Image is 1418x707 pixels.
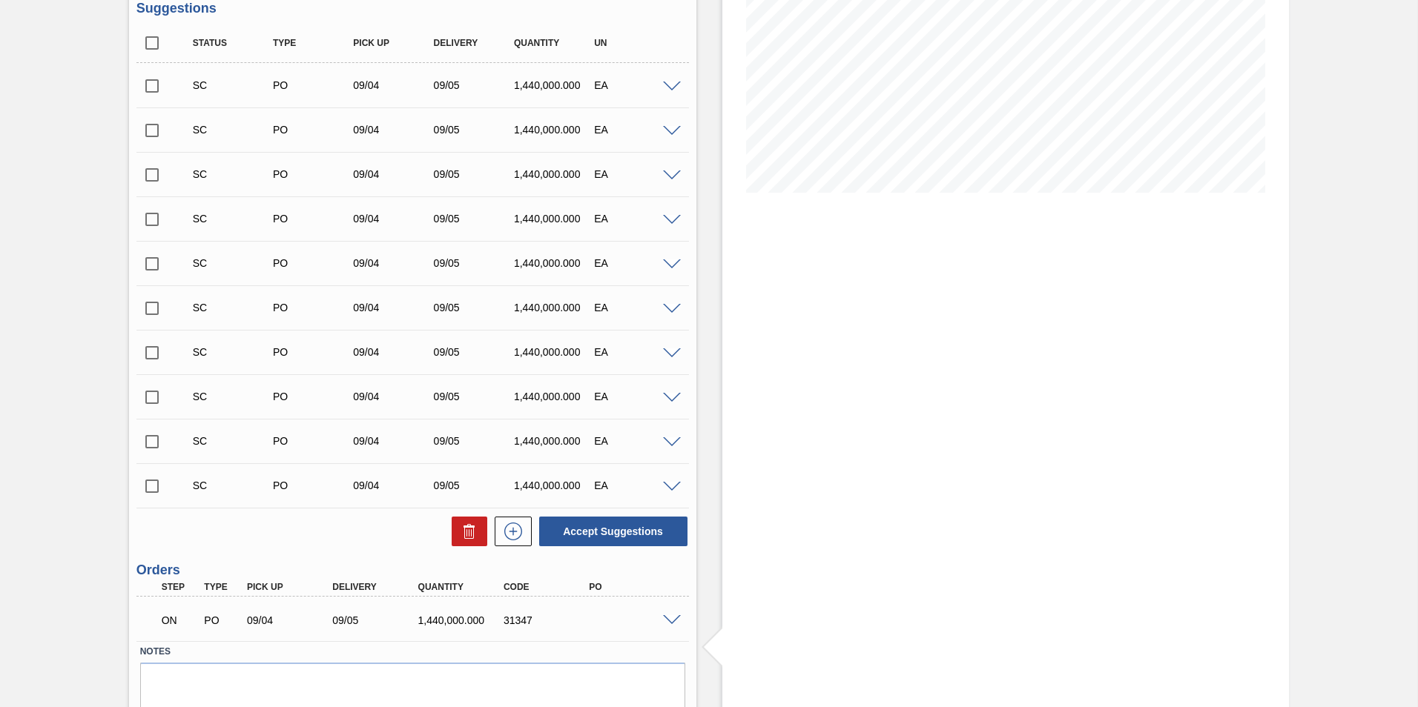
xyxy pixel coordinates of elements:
[269,435,359,447] div: Purchase order
[430,124,520,136] div: 09/05/2025
[590,213,680,225] div: EA
[510,38,600,48] div: Quantity
[444,517,487,546] div: Delete Suggestions
[189,38,279,48] div: Status
[539,517,687,546] button: Accept Suggestions
[510,346,600,358] div: 1,440,000.000
[590,435,680,447] div: EA
[590,38,680,48] div: UN
[158,604,202,637] div: Negotiating Order
[415,582,510,592] div: Quantity
[269,302,359,313] div: Purchase order
[510,79,600,91] div: 1,440,000.000
[349,38,439,48] div: Pick up
[269,257,359,269] div: Purchase order
[189,213,279,225] div: Suggestion Created
[349,346,439,358] div: 09/04/2025
[269,346,359,358] div: Purchase order
[269,79,359,91] div: Purchase order
[349,79,439,91] div: 09/04/2025
[510,213,600,225] div: 1,440,000.000
[590,302,680,313] div: EA
[590,346,680,358] div: EA
[349,302,439,313] div: 09/04/2025
[329,614,424,626] div: 09/05/2025
[243,582,339,592] div: Pick up
[590,168,680,180] div: EA
[269,479,359,491] div: Purchase order
[189,168,279,180] div: Suggestion Created
[269,124,359,136] div: Purchase order
[189,435,279,447] div: Suggestion Created
[349,213,439,225] div: 09/04/2025
[430,391,520,402] div: 09/05/2025
[140,641,685,663] label: Notes
[415,614,510,626] div: 1,440,000.000
[189,302,279,313] div: Suggestion Created
[269,391,359,402] div: Purchase order
[349,257,439,269] div: 09/04/2025
[200,614,245,626] div: Purchase order
[532,515,689,548] div: Accept Suggestions
[500,582,596,592] div: Code
[590,391,680,402] div: EA
[349,435,439,447] div: 09/04/2025
[430,346,520,358] div: 09/05/2025
[329,582,424,592] div: Delivery
[430,168,520,180] div: 09/05/2025
[590,124,680,136] div: EA
[189,124,279,136] div: Suggestion Created
[269,168,359,180] div: Purchase order
[136,562,689,578] h3: Orders
[269,213,359,225] div: Purchase order
[189,346,279,358] div: Suggestion Created
[189,479,279,491] div: Suggestion Created
[162,614,199,626] p: ON
[510,168,600,180] div: 1,440,000.000
[430,479,520,491] div: 09/05/2025
[349,124,439,136] div: 09/04/2025
[269,38,359,48] div: Type
[158,582,202,592] div: Step
[590,479,680,491] div: EA
[510,302,600,313] div: 1,440,000.000
[510,435,600,447] div: 1,440,000.000
[590,257,680,269] div: EA
[430,213,520,225] div: 09/05/2025
[243,614,339,626] div: 09/04/2025
[430,38,520,48] div: Delivery
[430,257,520,269] div: 09/05/2025
[200,582,245,592] div: Type
[500,614,596,626] div: 31347
[585,582,681,592] div: PO
[349,391,439,402] div: 09/04/2025
[510,479,600,491] div: 1,440,000.000
[430,302,520,313] div: 09/05/2025
[510,124,600,136] div: 1,440,000.000
[349,479,439,491] div: 09/04/2025
[349,168,439,180] div: 09/04/2025
[430,79,520,91] div: 09/05/2025
[430,435,520,447] div: 09/05/2025
[189,79,279,91] div: Suggestion Created
[136,1,689,16] h3: Suggestions
[510,257,600,269] div: 1,440,000.000
[487,517,532,546] div: New suggestion
[189,391,279,402] div: Suggestion Created
[189,257,279,269] div: Suggestion Created
[510,391,600,402] div: 1,440,000.000
[590,79,680,91] div: EA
